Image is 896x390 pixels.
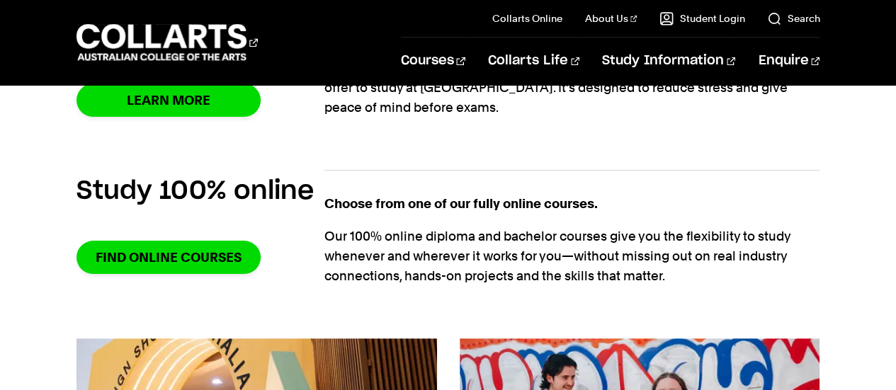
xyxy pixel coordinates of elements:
[767,11,820,25] a: Search
[76,84,261,117] a: Learn More
[758,38,820,84] a: Enquire
[401,38,465,84] a: Courses
[659,11,744,25] a: Student Login
[324,58,820,117] p: This Early Entry Program allows Year 12 students to receive an early conditional offer to study a...
[492,11,562,25] a: Collarts Online
[324,226,820,286] p: Our 100% online diploma and bachelor courses give you the flexibility to study whenever and where...
[585,11,637,25] a: About Us
[76,22,258,62] div: Go to homepage
[76,176,314,207] h2: Study 100% online
[324,196,598,211] strong: Choose from one of our fully online courses.
[76,241,261,274] a: Find online courses
[602,38,735,84] a: Study Information
[488,38,579,84] a: Collarts Life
